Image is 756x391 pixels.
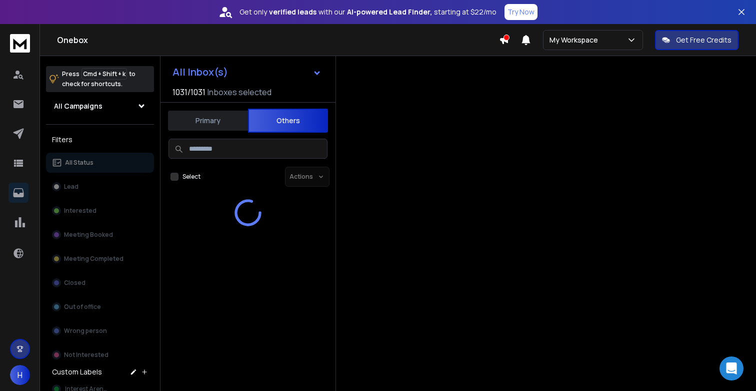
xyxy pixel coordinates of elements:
[347,7,432,17] strong: AI-powered Lead Finder,
[10,365,30,385] button: H
[504,4,537,20] button: Try Now
[207,86,271,98] h3: Inboxes selected
[507,7,534,17] p: Try Now
[172,67,228,77] h1: All Inbox(s)
[239,7,496,17] p: Get only with our starting at $22/mo
[676,35,731,45] p: Get Free Credits
[46,133,154,147] h3: Filters
[57,34,499,46] h1: Onebox
[549,35,602,45] p: My Workspace
[168,110,248,132] button: Primary
[62,69,135,89] p: Press to check for shortcuts.
[46,96,154,116] button: All Campaigns
[52,367,102,377] h3: Custom Labels
[248,109,328,133] button: Others
[172,86,205,98] span: 1031 / 1031
[10,34,30,53] img: logo
[182,173,200,181] label: Select
[81,68,127,80] span: Cmd + Shift + k
[269,7,316,17] strong: verified leads
[54,101,102,111] h1: All Campaigns
[655,30,738,50] button: Get Free Credits
[164,62,329,82] button: All Inbox(s)
[719,356,743,380] div: Open Intercom Messenger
